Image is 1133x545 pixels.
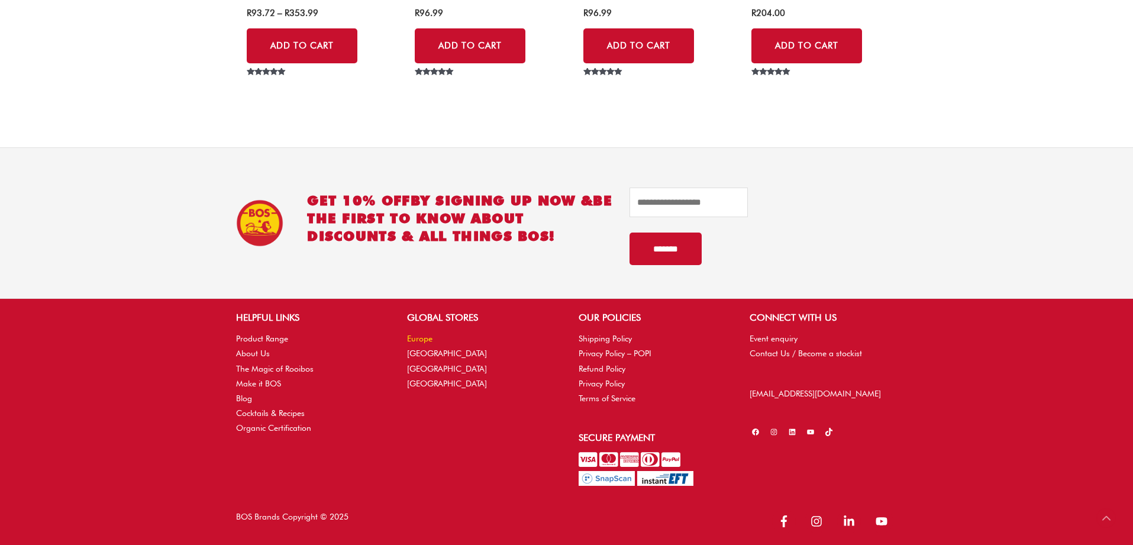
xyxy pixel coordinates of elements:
a: Make it BOS [236,379,281,388]
a: Add to cart: “Peach Sugar Free Rooibos Ice Tea” [415,28,525,64]
h2: CONNECT WITH US [750,311,897,325]
a: linkedin-in [837,509,867,533]
img: Pay with SnapScan [579,471,635,486]
div: BOS Brands Copyright © 2025 [224,509,567,536]
a: Cocktails & Recipes [236,408,305,418]
nav: GLOBAL STORES [407,331,554,391]
h2: GLOBAL STORES [407,311,554,325]
a: Blog [236,394,252,403]
span: – [277,8,282,18]
a: Shipping Policy [579,334,632,343]
h2: GET 10% OFF be the first to know about discounts & all things BOS! [307,192,612,245]
a: Product Range [236,334,288,343]
span: R [285,8,289,18]
img: Pay with InstantEFT [637,471,693,486]
nav: CONNECT WITH US [750,331,897,361]
a: About Us [236,349,270,358]
span: R [583,8,588,18]
a: Add to cart: “Berry Rooibos Ice Tea” [583,28,694,64]
a: Privacy Policy [579,379,625,388]
a: Terms of Service [579,394,635,403]
a: Organic Certification [236,423,311,433]
bdi: 204.00 [751,8,785,18]
span: Rated out of 5 [247,68,288,102]
a: Contact Us / Become a stockist [750,349,862,358]
span: Rated out of 5 [751,68,792,102]
h2: OUR POLICIES [579,311,726,325]
a: The Magic of Rooibos [236,364,314,373]
span: R [247,8,251,18]
a: Event enquiry [750,334,798,343]
bdi: 96.99 [415,8,443,18]
span: Rated out of 5 [583,68,624,102]
span: R [415,8,419,18]
a: [GEOGRAPHIC_DATA] [407,349,487,358]
a: Select options for “Lime & Ginger Rooibos Ice Tea” [247,28,357,64]
a: Add to cart: “Berry Rooibos Ice Tea” [751,28,862,64]
a: Privacy Policy – POPI [579,349,651,358]
a: instagram [805,509,835,533]
span: Rated out of 5 [415,68,456,102]
nav: HELPFUL LINKS [236,331,383,436]
img: BOS Ice Tea [236,199,283,247]
bdi: 96.99 [583,8,612,18]
h2: Secure Payment [579,431,726,445]
a: [GEOGRAPHIC_DATA] [407,364,487,373]
bdi: 93.72 [247,8,275,18]
nav: OUR POLICIES [579,331,726,406]
a: Europe [407,334,432,343]
span: BY SIGNING UP NOW & [411,192,593,208]
bdi: 353.99 [285,8,318,18]
a: [GEOGRAPHIC_DATA] [407,379,487,388]
a: Refund Policy [579,364,625,373]
a: [EMAIL_ADDRESS][DOMAIN_NAME] [750,389,881,398]
h2: HELPFUL LINKS [236,311,383,325]
span: R [751,8,756,18]
a: youtube [870,509,897,533]
a: facebook-f [772,509,802,533]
